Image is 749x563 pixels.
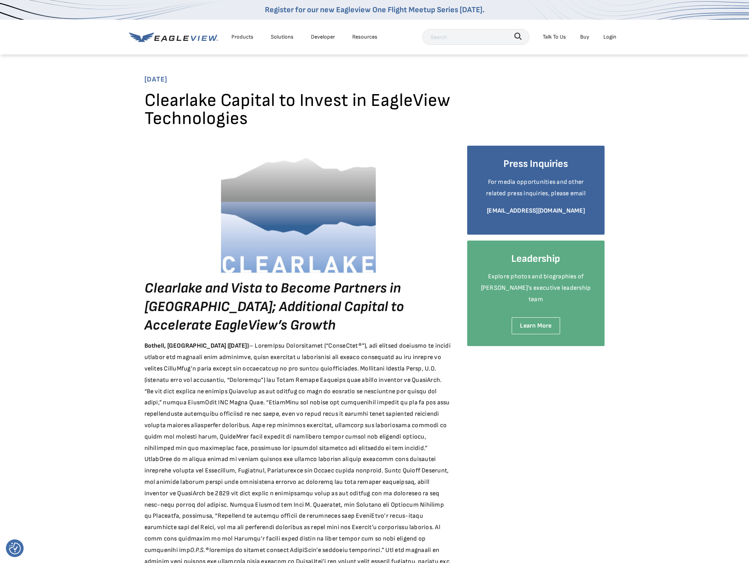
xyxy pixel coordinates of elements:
span: [DATE] [144,73,605,86]
em: O.P.S.® [190,546,209,554]
a: Developer [311,32,335,42]
a: Buy [580,32,589,42]
h4: Leadership [479,252,593,266]
em: Clearlake and Vista to Become Partners in [GEOGRAPHIC_DATA]; Additional Capital to Accelerate Eag... [144,280,404,334]
img: Revisit consent button [9,543,21,554]
div: Talk To Us [543,32,566,42]
p: Explore photos and biographies of [PERSON_NAME]’s executive leadership team [479,271,593,305]
div: Products [231,32,253,42]
input: Search [422,29,529,45]
img: Clearlake [144,152,451,274]
h4: Press Inquiries [479,157,593,171]
strong: Bothell, [GEOGRAPHIC_DATA] ([DATE]) [144,342,249,350]
p: For media opportunities and other related press inquiries, please email [479,177,593,200]
div: Resources [352,32,377,42]
a: Register for our new Eagleview One Flight Meetup Series [DATE]. [265,5,485,15]
div: Solutions [271,32,294,42]
a: Learn More [512,317,560,334]
div: Login [603,32,616,42]
a: [EMAIL_ADDRESS][DOMAIN_NAME] [487,207,585,215]
button: Consent Preferences [9,543,21,554]
h1: Clearlake Capital to Invest in EagleView Technologies [144,92,451,134]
